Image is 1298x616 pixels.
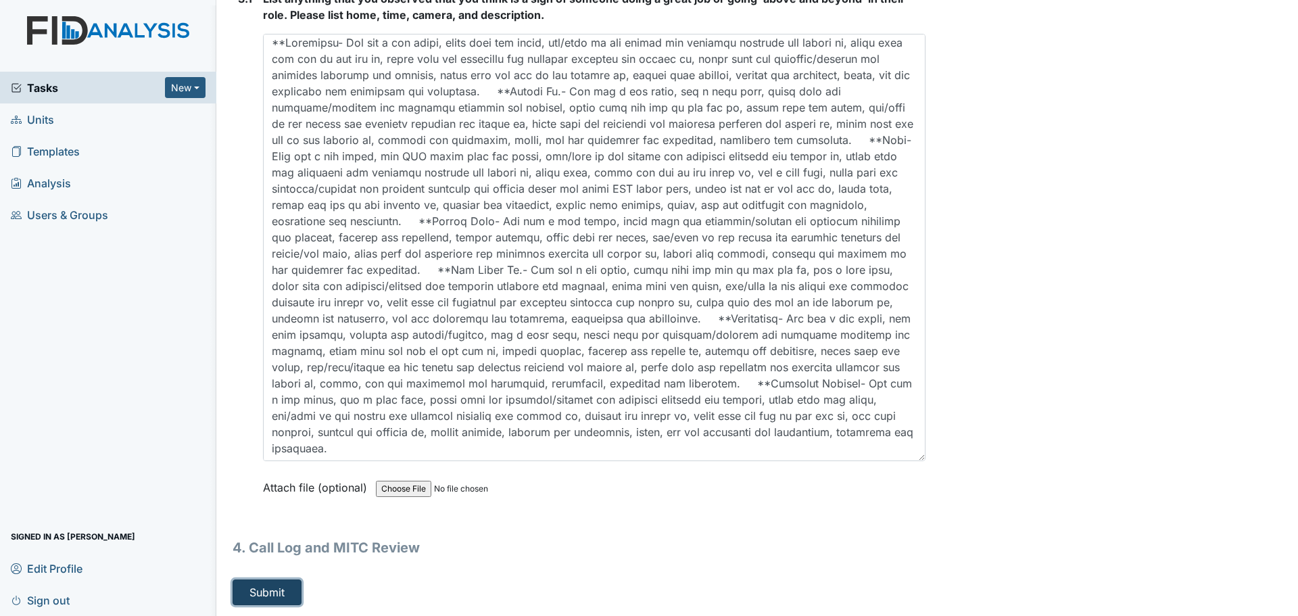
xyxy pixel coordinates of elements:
h1: 4. Call Log and MITC Review [233,538,926,558]
span: Users & Groups [11,204,108,225]
label: Attach file (optional) [263,472,372,496]
span: Signed in as [PERSON_NAME] [11,526,135,547]
span: Templates [11,141,80,162]
button: New [165,77,206,98]
span: Edit Profile [11,558,82,579]
a: Tasks [11,80,165,96]
span: Sign out [11,590,70,611]
span: Analysis [11,172,71,193]
button: Submit [233,579,302,605]
span: Units [11,109,54,130]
